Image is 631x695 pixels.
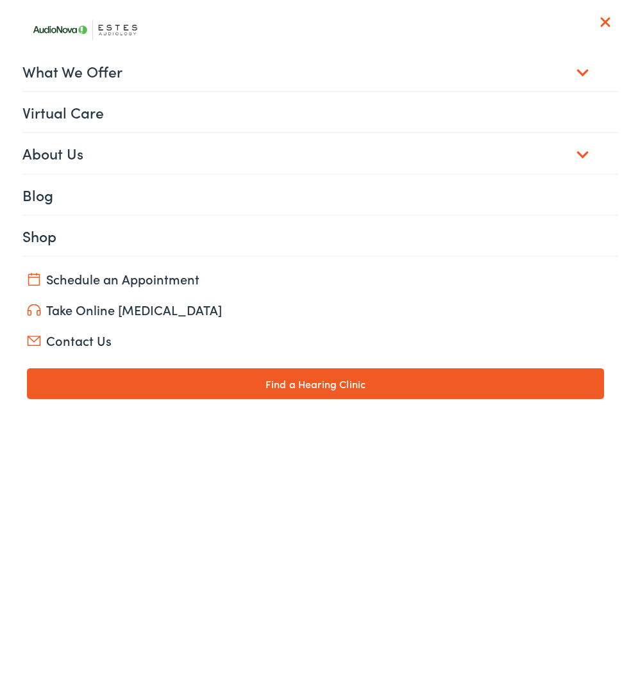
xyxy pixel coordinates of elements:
[27,270,605,288] a: Schedule an Appointment
[22,216,619,256] a: Shop
[22,133,619,173] a: About Us
[27,336,41,347] img: utility icon
[27,273,41,286] img: utility icon
[27,368,605,399] a: Find a Hearing Clinic
[22,92,619,132] a: Virtual Care
[27,300,605,318] a: Take Online [MEDICAL_DATA]
[27,304,41,316] img: utility icon
[22,175,619,215] a: Blog
[22,51,619,91] a: What We Offer
[27,331,605,349] a: Contact Us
